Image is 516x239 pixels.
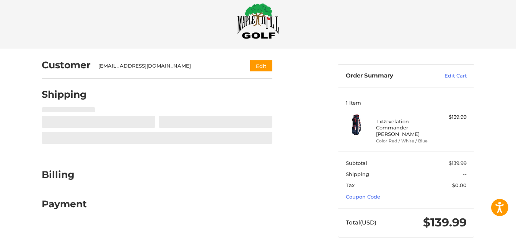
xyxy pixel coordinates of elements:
[428,72,467,80] a: Edit Cart
[346,100,467,106] h3: 1 Item
[449,160,467,166] span: $139.99
[376,138,435,144] li: Color Red / White / Blue
[436,113,467,121] div: $139.99
[346,219,376,226] span: Total (USD)
[453,218,516,239] iframe: Google Customer Reviews
[42,89,87,100] h2: Shipping
[346,160,367,166] span: Subtotal
[98,62,236,70] div: [EMAIL_ADDRESS][DOMAIN_NAME]
[42,169,86,181] h2: Billing
[42,59,91,71] h2: Customer
[42,198,87,210] h2: Payment
[376,118,435,137] h4: 1 x Revelation Commander [PERSON_NAME]
[346,72,428,80] h3: Order Summary
[463,171,467,177] span: --
[237,3,279,39] img: Maple Hill Golf
[423,215,467,229] span: $139.99
[346,182,355,188] span: Tax
[452,182,467,188] span: $0.00
[346,171,369,177] span: Shipping
[346,194,380,200] a: Coupon Code
[250,60,272,71] button: Edit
